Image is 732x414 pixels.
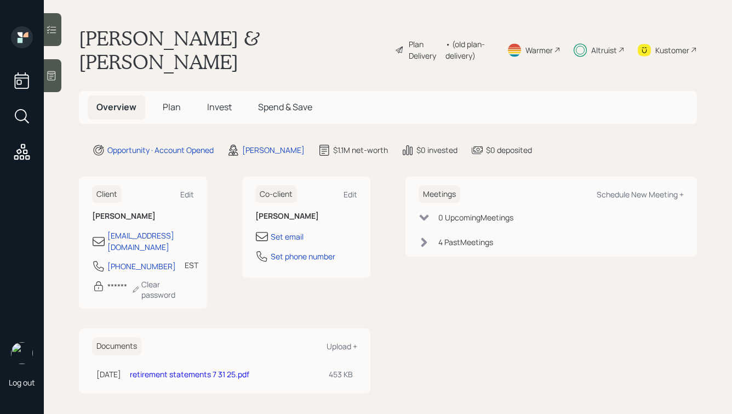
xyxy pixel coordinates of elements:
div: Schedule New Meeting + [597,189,684,200]
div: EST [185,259,198,271]
div: [PERSON_NAME] [242,144,305,156]
h6: Co-client [255,185,297,203]
div: • (old plan-delivery) [445,38,494,61]
div: Altruist [591,44,617,56]
div: Edit [344,189,357,200]
h6: Meetings [419,185,460,203]
div: Upload + [327,341,357,351]
div: $0 deposited [486,144,532,156]
h6: [PERSON_NAME] [255,212,357,221]
h6: Client [92,185,122,203]
h6: Documents [92,337,141,355]
div: $0 invested [416,144,458,156]
img: hunter_neumayer.jpg [11,342,33,364]
div: Set email [271,231,304,242]
div: 0 Upcoming Meeting s [438,212,513,223]
div: [DATE] [96,368,121,380]
div: Kustomer [655,44,689,56]
div: Clear password [131,279,194,300]
span: Plan [163,101,181,113]
a: retirement statements 7 31 25.pdf [130,369,249,379]
div: [PHONE_NUMBER] [107,260,176,272]
span: Invest [207,101,232,113]
span: Spend & Save [258,101,312,113]
div: Edit [180,189,194,200]
div: 4 Past Meeting s [438,236,493,248]
div: $1.1M net-worth [333,144,388,156]
div: Opportunity · Account Opened [107,144,214,156]
div: Warmer [525,44,553,56]
h6: [PERSON_NAME] [92,212,194,221]
div: Plan Delivery [409,38,440,61]
div: Set phone number [271,251,335,262]
span: Overview [96,101,136,113]
div: 453 KB [329,368,353,380]
div: [EMAIL_ADDRESS][DOMAIN_NAME] [107,230,194,253]
h1: [PERSON_NAME] & [PERSON_NAME] [79,26,386,73]
div: Log out [9,377,35,388]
